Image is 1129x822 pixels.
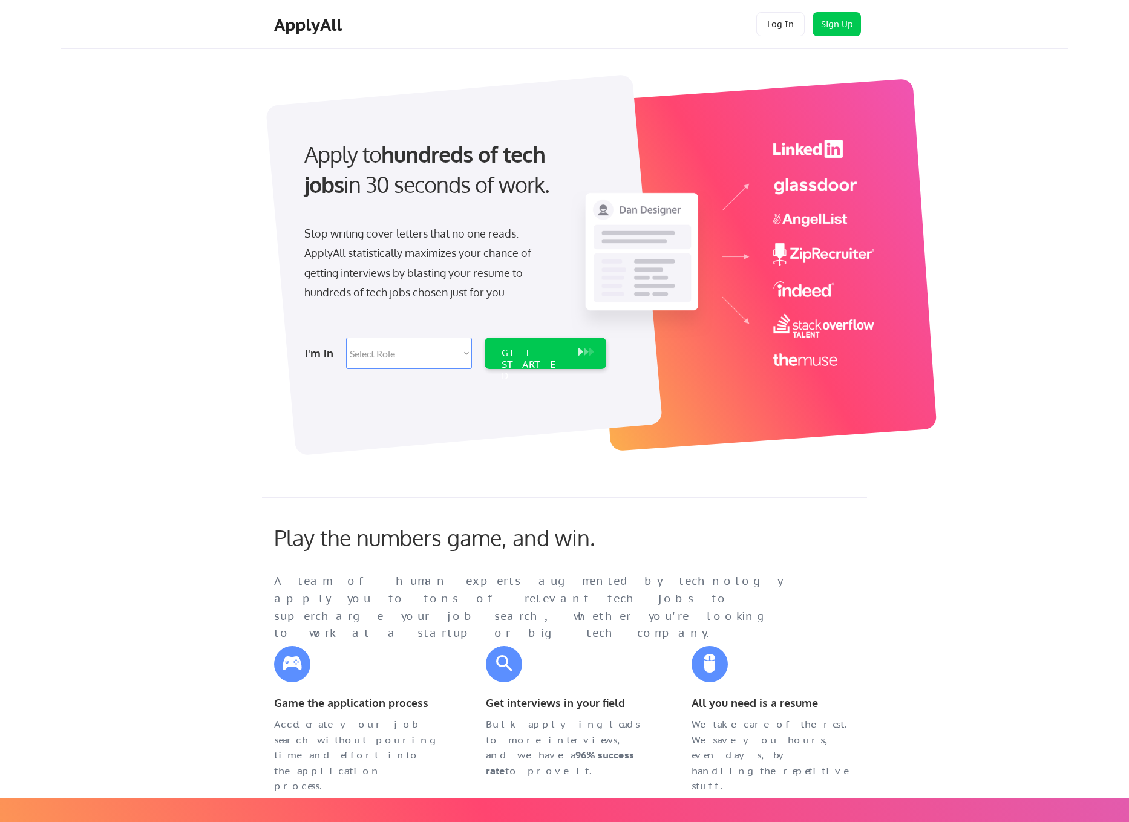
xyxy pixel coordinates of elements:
div: Accelerate your job search without pouring time and effort into the application process. [274,717,437,794]
strong: 96% success rate [486,749,636,777]
div: ApplyAll [274,15,345,35]
div: Play the numbers game, and win. [274,524,649,550]
div: Game the application process [274,694,437,712]
div: Apply to in 30 seconds of work. [304,139,601,200]
button: Log In [756,12,805,36]
div: A team of human experts augmented by technology apply you to tons of relevant tech jobs to superc... [274,573,807,642]
div: Stop writing cover letters that no one reads. ApplyAll statistically maximizes your chance of get... [304,224,553,302]
div: All you need is a resume [692,694,855,712]
strong: hundreds of tech jobs [304,140,551,198]
div: I'm in [305,344,339,363]
div: GET STARTED [502,347,566,382]
div: Bulk applying leads to more interviews, and we have a to prove it. [486,717,649,778]
div: Get interviews in your field [486,694,649,712]
button: Sign Up [813,12,861,36]
div: We take care of the rest. We save you hours, even days, by handling the repetitive stuff. [692,717,855,794]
